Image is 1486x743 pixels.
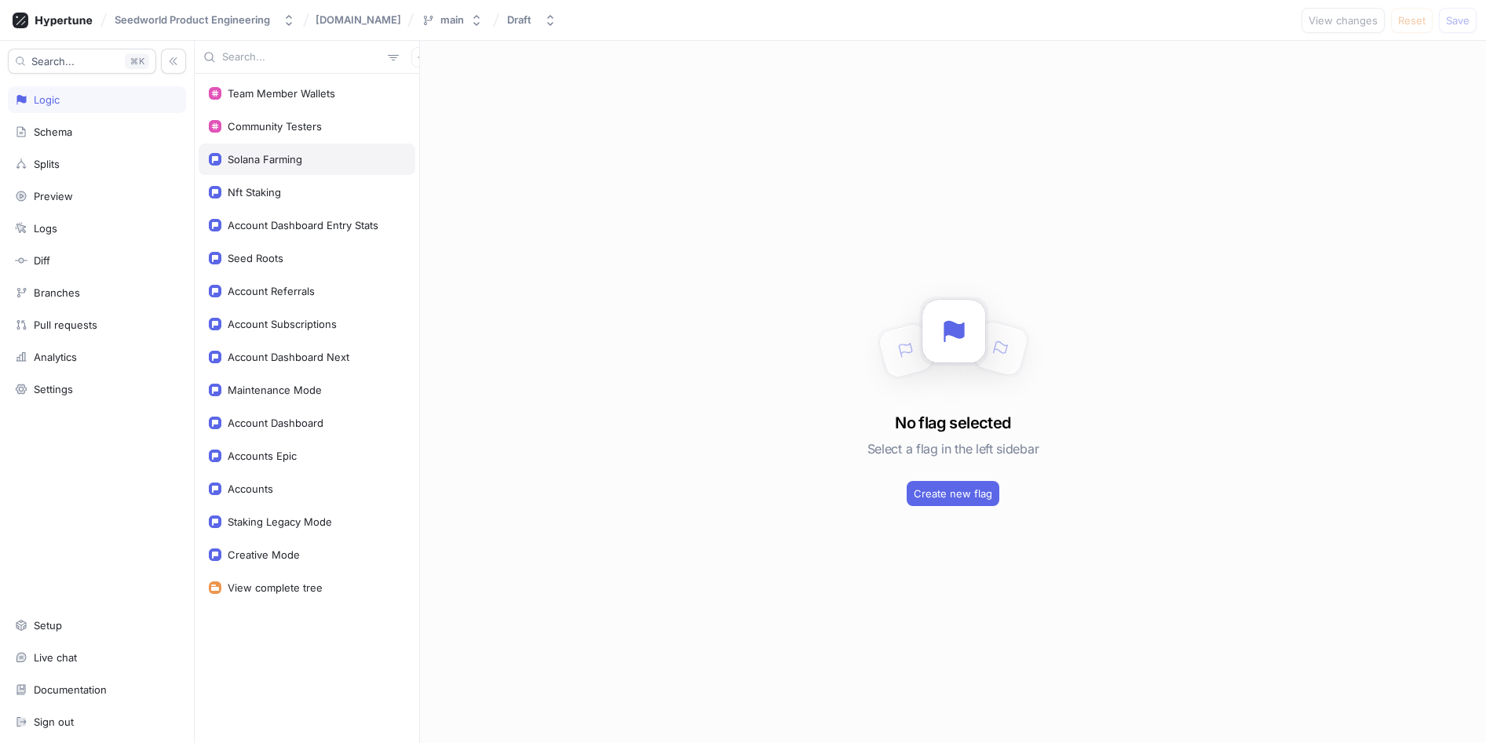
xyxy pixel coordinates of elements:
[8,676,186,703] a: Documentation
[108,7,301,33] button: Seedworld Product Engineering
[440,13,464,27] div: main
[228,548,300,561] div: Creative Mode
[34,126,72,138] div: Schema
[34,222,57,235] div: Logs
[228,417,323,429] div: Account Dashboard
[867,435,1039,463] h5: Select a flag in the left sidebar
[1446,16,1470,25] span: Save
[1398,16,1426,25] span: Reset
[34,158,60,170] div: Splits
[1439,8,1477,33] button: Save
[34,383,73,395] div: Settings
[507,13,531,27] div: Draft
[228,186,281,198] div: Nft Staking
[501,7,563,33] button: Draft
[228,483,273,495] div: Accounts
[228,219,378,231] div: Account Dashboard Entry Stats
[34,619,62,632] div: Setup
[228,153,302,166] div: Solana Farming
[34,351,77,363] div: Analytics
[907,481,999,506] button: Create new flag
[34,319,97,331] div: Pull requests
[34,683,107,696] div: Documentation
[914,489,992,498] span: Create new flag
[115,13,270,27] div: Seedworld Product Engineering
[34,254,50,267] div: Diff
[415,7,489,33] button: main
[8,49,156,74] button: Search...K
[228,351,349,363] div: Account Dashboard Next
[1302,8,1385,33] button: View changes
[34,286,80,299] div: Branches
[125,53,149,69] div: K
[34,190,73,202] div: Preview
[228,285,315,297] div: Account Referrals
[34,651,77,664] div: Live chat
[34,716,74,728] div: Sign out
[228,384,322,396] div: Maintenance Mode
[34,93,60,106] div: Logic
[1309,16,1378,25] span: View changes
[228,581,323,594] div: View complete tree
[228,87,335,100] div: Team Member Wallets
[895,411,1010,435] h3: No flag selected
[228,318,337,330] div: Account Subscriptions
[228,450,297,462] div: Accounts Epic
[222,49,382,65] input: Search...
[228,515,332,528] div: Staking Legacy Mode
[1391,8,1433,33] button: Reset
[228,120,322,133] div: Community Testers
[31,56,75,66] span: Search...
[228,252,283,264] div: Seed Roots
[316,14,401,25] span: [DOMAIN_NAME]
